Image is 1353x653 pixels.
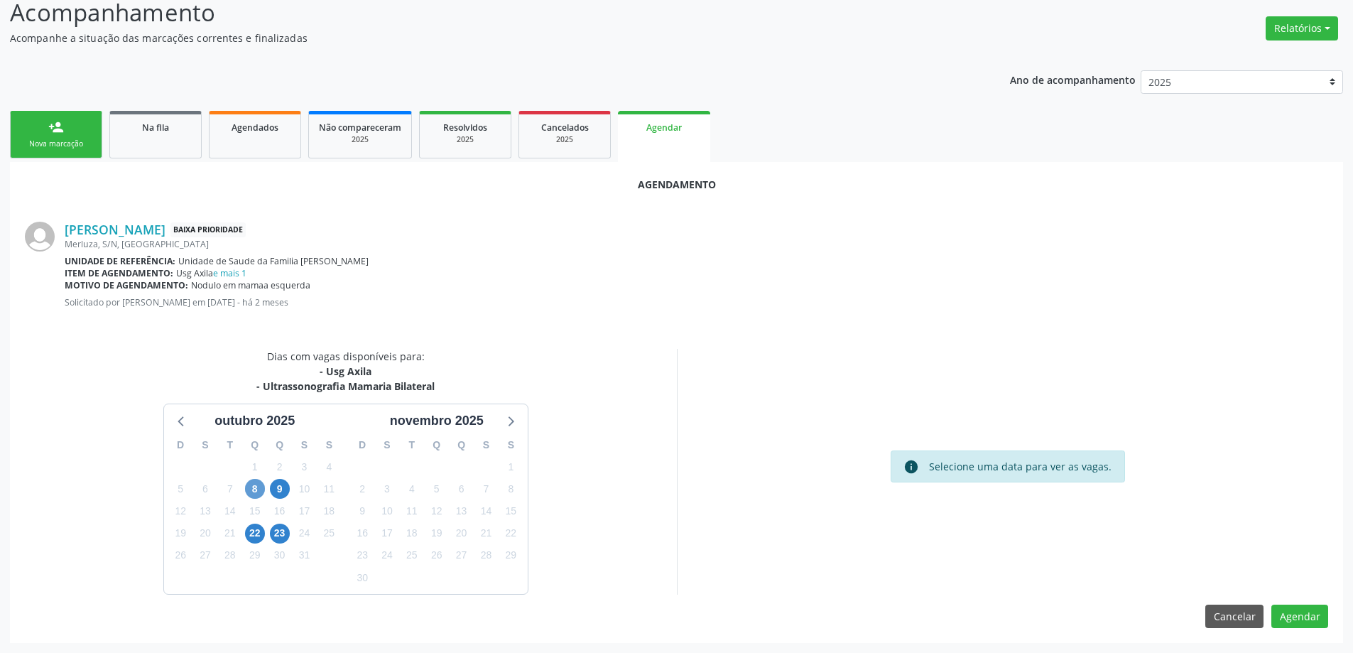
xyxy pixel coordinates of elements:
div: Q [267,434,292,456]
span: domingo, 5 de outubro de 2025 [170,479,190,499]
span: Agendados [232,122,278,134]
span: sábado, 18 de outubro de 2025 [319,502,339,522]
div: Nova marcação [21,139,92,149]
span: sexta-feira, 7 de novembro de 2025 [476,479,496,499]
span: quinta-feira, 23 de outubro de 2025 [270,524,290,544]
span: Usg Axila [176,267,246,279]
span: quarta-feira, 15 de outubro de 2025 [245,502,265,522]
span: quarta-feira, 1 de outubro de 2025 [245,457,265,477]
span: quinta-feira, 6 de novembro de 2025 [452,479,472,499]
span: sábado, 15 de novembro de 2025 [501,502,521,522]
span: quinta-feira, 2 de outubro de 2025 [270,457,290,477]
span: quarta-feira, 12 de novembro de 2025 [427,502,447,522]
span: terça-feira, 18 de novembro de 2025 [402,524,422,544]
p: Ano de acompanhamento [1010,70,1136,88]
a: e mais 1 [213,267,246,279]
span: Na fila [142,122,169,134]
button: Cancelar [1205,605,1264,629]
div: S [317,434,342,456]
span: domingo, 16 de novembro de 2025 [352,524,372,544]
span: segunda-feira, 17 de novembro de 2025 [377,524,397,544]
span: sexta-feira, 24 de outubro de 2025 [294,524,314,544]
span: domingo, 19 de outubro de 2025 [170,524,190,544]
span: Unidade de Saude da Familia [PERSON_NAME] [178,255,369,267]
div: D [168,434,193,456]
span: segunda-feira, 3 de novembro de 2025 [377,479,397,499]
div: 2025 [430,134,501,145]
div: Agendamento [25,177,1328,192]
i: info [903,459,919,475]
div: S [499,434,523,456]
div: Q [424,434,449,456]
span: Não compareceram [319,122,401,134]
span: sábado, 22 de novembro de 2025 [501,524,521,544]
span: domingo, 2 de novembro de 2025 [352,479,372,499]
span: terça-feira, 11 de novembro de 2025 [402,502,422,522]
span: Agendar [646,122,682,134]
span: segunda-feira, 24 de novembro de 2025 [377,546,397,566]
span: quinta-feira, 30 de outubro de 2025 [270,546,290,566]
div: Selecione uma data para ver as vagas. [929,459,1112,475]
span: quinta-feira, 27 de novembro de 2025 [452,546,472,566]
span: domingo, 12 de outubro de 2025 [170,502,190,522]
span: quinta-feira, 20 de novembro de 2025 [452,524,472,544]
b: Item de agendamento: [65,267,173,279]
div: 2025 [319,134,401,145]
span: segunda-feira, 13 de outubro de 2025 [195,502,215,522]
span: domingo, 30 de novembro de 2025 [352,568,372,588]
span: quinta-feira, 13 de novembro de 2025 [452,502,472,522]
p: Acompanhe a situação das marcações correntes e finalizadas [10,31,943,45]
span: quarta-feira, 8 de outubro de 2025 [245,479,265,499]
div: outubro 2025 [209,411,300,431]
span: terça-feira, 28 de outubro de 2025 [220,546,240,566]
span: quinta-feira, 16 de outubro de 2025 [270,502,290,522]
div: S [474,434,499,456]
span: quarta-feira, 22 de outubro de 2025 [245,524,265,544]
span: domingo, 23 de novembro de 2025 [352,546,372,566]
span: Baixa Prioridade [170,222,246,237]
span: domingo, 26 de outubro de 2025 [170,546,190,566]
span: terça-feira, 7 de outubro de 2025 [220,479,240,499]
div: Dias com vagas disponíveis para: [256,349,435,394]
span: sábado, 29 de novembro de 2025 [501,546,521,566]
span: sábado, 8 de novembro de 2025 [501,479,521,499]
span: segunda-feira, 6 de outubro de 2025 [195,479,215,499]
div: Q [242,434,267,456]
span: Cancelados [541,122,589,134]
span: quarta-feira, 19 de novembro de 2025 [427,524,447,544]
div: D [350,434,375,456]
span: terça-feira, 4 de novembro de 2025 [402,479,422,499]
span: Nodulo em mamaa esquerda [191,279,310,291]
span: quarta-feira, 29 de outubro de 2025 [245,546,265,566]
span: Resolvidos [443,122,487,134]
button: Agendar [1271,605,1328,629]
span: terça-feira, 14 de outubro de 2025 [220,502,240,522]
span: sexta-feira, 21 de novembro de 2025 [476,524,496,544]
div: S [193,434,218,456]
span: quinta-feira, 9 de outubro de 2025 [270,479,290,499]
div: - Usg Axila [256,364,435,379]
span: quarta-feira, 5 de novembro de 2025 [427,479,447,499]
span: sexta-feira, 14 de novembro de 2025 [476,502,496,522]
span: sexta-feira, 17 de outubro de 2025 [294,502,314,522]
span: sexta-feira, 10 de outubro de 2025 [294,479,314,499]
a: [PERSON_NAME] [65,222,165,237]
span: sábado, 4 de outubro de 2025 [319,457,339,477]
span: domingo, 9 de novembro de 2025 [352,502,372,522]
span: segunda-feira, 27 de outubro de 2025 [195,546,215,566]
p: Solicitado por [PERSON_NAME] em [DATE] - há 2 meses [65,296,1328,308]
div: T [217,434,242,456]
span: sexta-feira, 31 de outubro de 2025 [294,546,314,566]
span: sexta-feira, 3 de outubro de 2025 [294,457,314,477]
div: S [292,434,317,456]
div: T [399,434,424,456]
div: - Ultrassonografia Mamaria Bilateral [256,379,435,394]
div: Q [449,434,474,456]
div: person_add [48,119,64,135]
span: terça-feira, 25 de novembro de 2025 [402,546,422,566]
div: novembro 2025 [384,411,489,431]
b: Motivo de agendamento: [65,279,188,291]
button: Relatórios [1266,16,1338,41]
span: sábado, 25 de outubro de 2025 [319,524,339,544]
span: sábado, 11 de outubro de 2025 [319,479,339,499]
